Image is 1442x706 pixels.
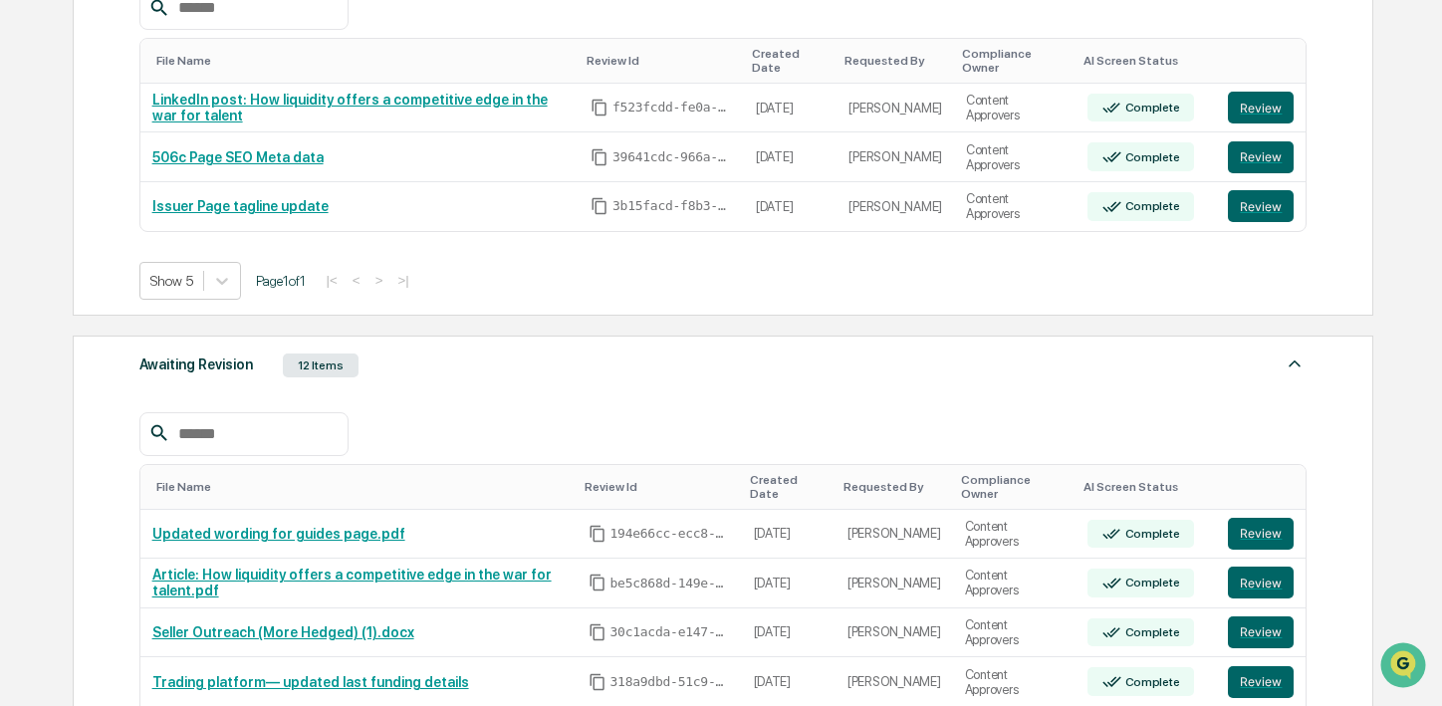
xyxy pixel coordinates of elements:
[954,132,1076,182] td: Content Approvers
[369,272,389,289] button: >
[962,47,1068,75] div: Toggle SortBy
[953,510,1076,560] td: Content Approvers
[283,353,359,377] div: 12 Items
[1121,576,1180,589] div: Complete
[164,251,247,271] span: Attestations
[837,132,954,182] td: [PERSON_NAME]
[152,149,324,165] a: 506c Page SEO Meta data
[20,253,36,269] div: 🖐️
[156,480,569,494] div: Toggle SortBy
[140,337,241,353] a: Powered byPylon
[954,182,1076,231] td: Content Approvers
[20,152,56,188] img: 1746055101610-c473b297-6a78-478c-a979-82029cc54cd1
[1283,352,1307,375] img: caret
[742,510,836,560] td: [DATE]
[610,624,730,640] span: 30c1acda-e147-43ff-aa23-f3c7b4154677
[844,54,946,68] div: Toggle SortBy
[744,132,837,182] td: [DATE]
[391,272,414,289] button: >|
[612,149,732,165] span: 39641cdc-966a-4e65-879f-2a6a777944d8
[139,352,253,377] div: Awaiting Revision
[152,624,414,640] a: Seller Outreach (More Hedged) (1).docx
[1378,640,1432,694] iframe: Open customer support
[836,608,953,658] td: [PERSON_NAME]
[837,182,954,231] td: [PERSON_NAME]
[587,54,736,68] div: Toggle SortBy
[347,272,366,289] button: <
[152,92,548,123] a: LinkedIn post: How liquidity offers a competitive edge in the war for talent
[961,473,1068,501] div: Toggle SortBy
[20,291,36,307] div: 🔎
[1121,527,1180,541] div: Complete
[589,623,606,641] span: Copy Id
[610,576,730,591] span: be5c868d-149e-41fc-8b65-a09ade436db6
[744,182,837,231] td: [DATE]
[1232,54,1298,68] div: Toggle SortBy
[20,42,362,74] p: How can we help?
[591,99,608,117] span: Copy Id
[1121,625,1180,639] div: Complete
[1121,101,1180,115] div: Complete
[1121,150,1180,164] div: Complete
[144,253,160,269] div: 🗄️
[752,47,829,75] div: Toggle SortBy
[953,559,1076,608] td: Content Approvers
[40,289,125,309] span: Data Lookup
[742,608,836,658] td: [DATE]
[1228,666,1294,698] button: Review
[744,84,837,133] td: [DATE]
[256,273,306,289] span: Page 1 of 1
[610,526,730,542] span: 194e66cc-ecc8-4dc3-9501-03aeaf1f7ffc
[152,567,552,598] a: Article: How liquidity offers a competitive edge in the war for talent.pdf
[152,526,405,542] a: Updated wording for guides page.pdf
[1228,190,1294,222] button: Review
[1228,616,1294,648] button: Review
[591,148,608,166] span: Copy Id
[68,152,327,172] div: Start new chat
[585,480,734,494] div: Toggle SortBy
[1228,141,1294,173] button: Review
[152,674,469,690] a: Trading platform— updated last funding details
[1121,199,1180,213] div: Complete
[152,198,329,214] a: Issuer Page tagline update
[612,100,732,116] span: f523fcdd-fe0a-4d70-aff0-2c119d2ece14
[1232,480,1298,494] div: Toggle SortBy
[836,510,953,560] td: [PERSON_NAME]
[843,480,945,494] div: Toggle SortBy
[589,673,606,691] span: Copy Id
[12,281,133,317] a: 🔎Data Lookup
[1228,518,1294,550] button: Review
[198,338,241,353] span: Pylon
[1083,54,1208,68] div: Toggle SortBy
[1083,480,1208,494] div: Toggle SortBy
[591,197,608,215] span: Copy Id
[68,172,252,188] div: We're available if you need us!
[1228,567,1294,598] button: Review
[589,574,606,591] span: Copy Id
[589,525,606,543] span: Copy Id
[750,473,828,501] div: Toggle SortBy
[321,272,344,289] button: |<
[339,158,362,182] button: Start new chat
[612,198,732,214] span: 3b15facd-f8b3-477c-80ee-d7a648742bf4
[1121,675,1180,689] div: Complete
[954,84,1076,133] td: Content Approvers
[953,608,1076,658] td: Content Approvers
[836,559,953,608] td: [PERSON_NAME]
[40,251,128,271] span: Preclearance
[837,84,954,133] td: [PERSON_NAME]
[136,243,255,279] a: 🗄️Attestations
[156,54,571,68] div: Toggle SortBy
[610,674,730,690] span: 318a9dbd-51c9-473e-9dd0-57efbaa2a655
[1228,92,1294,123] button: Review
[12,243,136,279] a: 🖐️Preclearance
